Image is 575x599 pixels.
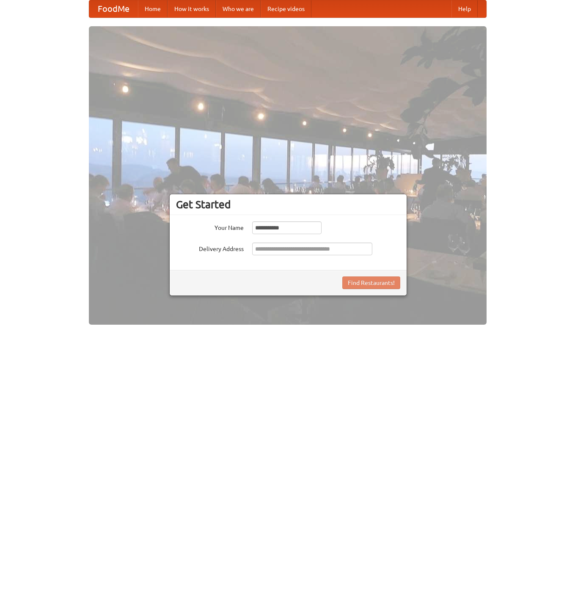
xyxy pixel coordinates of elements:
[138,0,168,17] a: Home
[89,0,138,17] a: FoodMe
[216,0,261,17] a: Who we are
[451,0,478,17] a: Help
[176,243,244,253] label: Delivery Address
[168,0,216,17] a: How it works
[261,0,311,17] a: Recipe videos
[176,221,244,232] label: Your Name
[176,198,400,211] h3: Get Started
[342,276,400,289] button: Find Restaurants!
